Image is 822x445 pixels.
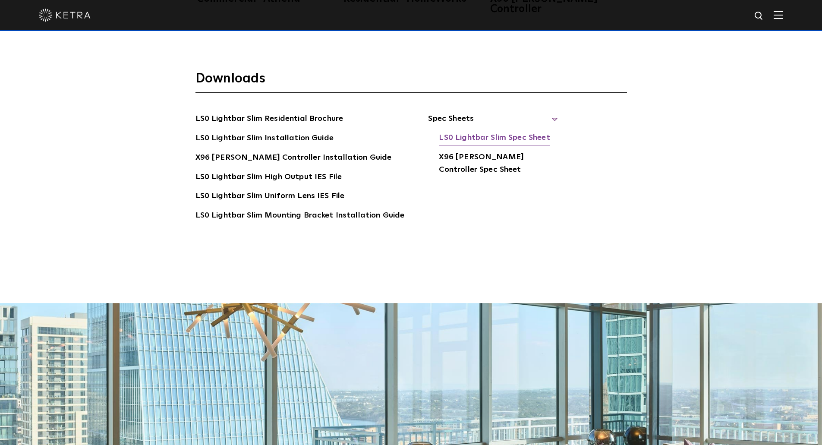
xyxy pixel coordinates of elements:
[195,132,334,146] a: LS0 Lightbar Slim Installation Guide
[439,132,550,145] a: LS0 Lightbar Slim Spec Sheet
[428,113,557,132] span: Spec Sheets
[39,9,91,22] img: ketra-logo-2019-white
[195,171,342,185] a: LS0 Lightbar Slim High Output IES File
[195,70,627,93] h3: Downloads
[195,113,343,126] a: LS0 Lightbar Slim Residential Brochure
[195,151,392,165] a: X96 [PERSON_NAME] Controller Installation Guide
[195,209,405,223] a: LS0 Lightbar Slim Mounting Bracket Installation Guide
[195,190,345,204] a: LS0 Lightbar Slim Uniform Lens IES File
[774,11,783,19] img: Hamburger%20Nav.svg
[754,11,765,22] img: search icon
[439,151,557,177] a: X96 [PERSON_NAME] Controller Spec Sheet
